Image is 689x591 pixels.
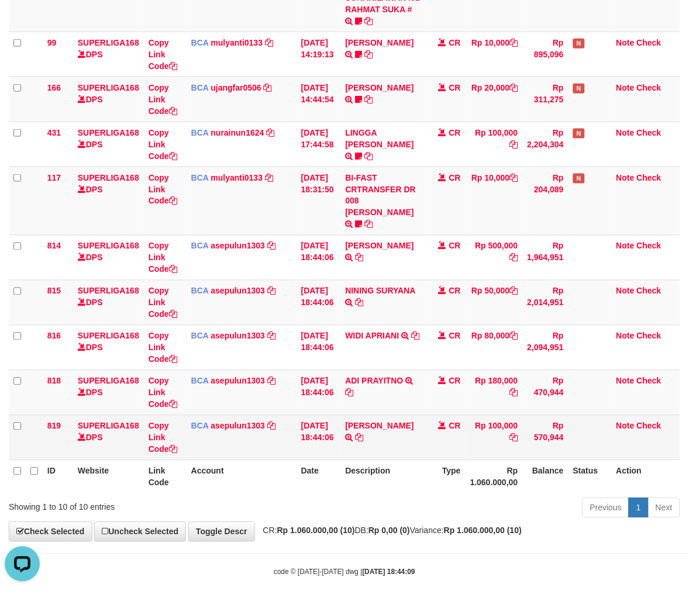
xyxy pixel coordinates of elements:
td: Rp 100,000 [466,415,523,460]
a: SUPERLIGA168 [78,421,139,431]
a: Copy Rp 100,000 to clipboard [510,433,518,443]
a: Copy BI-FAST CRTRANSFER DR 008 KHAIRUL ASNI to clipboard [364,220,373,229]
a: LINGGA [PERSON_NAME] [346,128,414,149]
small: code © [DATE]-[DATE] dwg | [274,568,415,576]
a: Copy MUHAMMAD REZA to clipboard [364,50,373,59]
a: SUPERLIGA168 [78,38,139,47]
a: Copy Rp 180,000 to clipboard [510,388,518,398]
td: Rp 10,000 [466,32,523,77]
a: Copy ADI PRAYITNO to clipboard [346,388,354,398]
th: ID [43,460,73,493]
a: Copy asepulun1303 to clipboard [267,331,275,341]
span: BCA [191,331,209,341]
a: mulyanti0133 [211,38,263,47]
a: Note [616,83,635,92]
strong: [DATE] 18:44:09 [363,568,415,576]
a: Copy Link Code [149,173,177,206]
td: [DATE] 14:44:54 [297,77,341,122]
td: [DATE] 18:31:50 [297,167,341,235]
a: asepulun1303 [211,376,266,386]
th: Type [425,460,466,493]
a: Copy Rp 10,000 to clipboard [510,38,518,47]
th: Link Code [144,460,187,493]
a: Copy NOVEN ELING PRAYOG to clipboard [364,95,373,104]
a: SUPERLIGA168 [78,331,139,341]
td: Rp 1,964,951 [523,235,569,280]
th: Action [612,460,680,493]
a: Note [616,286,635,296]
a: Copy Link Code [149,376,177,409]
a: Copy Rp 10,000 to clipboard [510,173,518,182]
span: 818 [47,376,61,386]
a: Note [616,421,635,431]
a: SUPERLIGA168 [78,128,139,137]
a: Copy LINGGA ADITYA PRAT to clipboard [364,151,373,161]
span: BCA [191,173,209,182]
td: [DATE] 18:44:06 [297,235,341,280]
td: Rp 20,000 [466,77,523,122]
a: Uncheck Selected [94,522,186,542]
span: BCA [191,38,209,47]
td: Rp 100,000 [466,122,523,167]
th: Account [187,460,297,493]
td: DPS [73,167,144,235]
a: Copy asepulun1303 to clipboard [267,421,275,431]
th: Balance [523,460,569,493]
td: Rp 470,944 [523,370,569,415]
td: DPS [73,77,144,122]
td: [DATE] 18:44:06 [297,415,341,460]
a: SUPERLIGA168 [78,173,139,182]
a: Previous [583,498,629,518]
span: CR [449,128,461,137]
a: asepulun1303 [211,331,266,341]
a: Check [637,83,662,92]
span: CR [449,376,461,386]
a: asepulun1303 [211,421,266,431]
td: Rp 500,000 [466,235,523,280]
td: DPS [73,415,144,460]
a: Check [637,128,662,137]
a: ADI PRAYITNO [346,376,404,386]
th: Date [297,460,341,493]
span: 814 [47,241,61,251]
a: nurainun1624 [211,128,264,137]
a: Copy NINING SURYANA to clipboard [355,298,363,307]
a: Next [648,498,680,518]
strong: Rp 1.060.000,00 (10) [444,526,522,535]
a: Check Selected [9,522,92,542]
a: [PERSON_NAME] [346,421,414,431]
a: Copy mulyanti0133 to clipboard [265,173,273,182]
td: DPS [73,280,144,325]
span: Has Note [573,39,585,49]
a: Copy Link Code [149,241,177,274]
div: Showing 1 to 10 of 10 entries [9,497,278,513]
td: [DATE] 14:19:13 [297,32,341,77]
a: Toggle Descr [188,522,255,542]
span: 431 [47,128,61,137]
td: DPS [73,325,144,370]
td: Rp 311,275 [523,77,569,122]
td: [DATE] 18:44:06 [297,370,341,415]
td: [DATE] 17:44:58 [297,122,341,167]
a: Copy # SWITCHING CR SWITCHING CR TRF RAHMAT SUKARILAWAN451 RAHMAT SUKA # to clipboard [364,16,373,26]
td: Rp 2,204,304 [523,122,569,167]
td: Rp 50,000 [466,280,523,325]
a: Check [637,376,662,386]
a: Copy WIDI APRIANI to clipboard [411,331,419,341]
td: Rp 2,094,951 [523,325,569,370]
span: CR [449,241,461,251]
a: Note [616,376,635,386]
td: [DATE] 18:44:06 [297,325,341,370]
span: 816 [47,331,61,341]
a: mulyanti0133 [211,173,263,182]
td: BI-FAST CRTRANSFER DR 008 [PERSON_NAME] [341,167,425,235]
a: SUPERLIGA168 [78,376,139,386]
span: BCA [191,83,209,92]
a: SUPERLIGA168 [78,241,139,251]
a: Copy nurainun1624 to clipboard [266,128,274,137]
a: Copy Link Code [149,286,177,319]
td: Rp 80,000 [466,325,523,370]
span: BCA [191,241,209,251]
a: Check [637,286,662,296]
td: DPS [73,122,144,167]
